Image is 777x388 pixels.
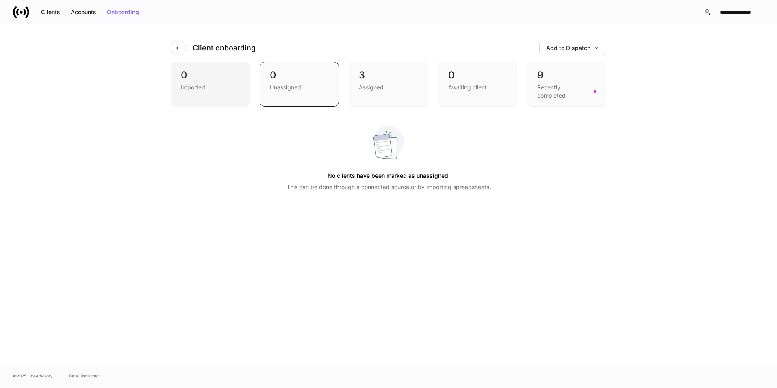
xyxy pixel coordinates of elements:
div: 0Imported [171,62,250,107]
div: Imported [181,83,205,92]
div: Assigned [359,83,384,92]
h4: Client onboarding [193,43,256,53]
button: Add to Dispatch [539,41,606,55]
div: Clients [41,9,60,15]
div: Onboarding [107,9,139,15]
div: 9 [537,69,596,82]
div: 0Unassigned [260,62,339,107]
div: 3 [359,69,418,82]
div: 0Awaiting client [438,62,517,107]
button: Clients [36,6,65,19]
div: 0 [181,69,240,82]
div: 0 [270,69,329,82]
div: 9Recently completed [527,62,606,107]
div: 3Assigned [349,62,428,107]
div: Accounts [71,9,96,15]
div: Recently completed [537,83,589,100]
div: Awaiting client [448,83,487,92]
div: Add to Dispatch [546,45,599,51]
button: Accounts [65,6,102,19]
a: Data Disclaimer [69,373,99,379]
p: This can be done through a connected source or by importing spreadsheets. [286,183,491,191]
span: © 2025 OneAdvisory [13,373,53,379]
h5: No clients have been marked as unassigned. [328,168,450,183]
div: Unassigned [270,83,301,92]
div: 0 [448,69,507,82]
button: Onboarding [102,6,144,19]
